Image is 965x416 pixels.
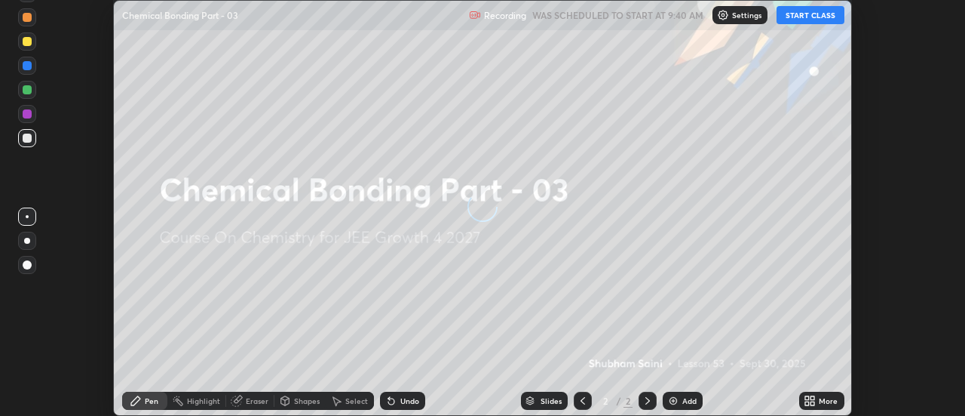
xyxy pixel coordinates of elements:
div: Slides [541,397,562,405]
img: class-settings-icons [717,9,729,21]
p: Recording [484,10,526,21]
div: More [819,397,838,405]
div: Add [682,397,697,405]
h5: WAS SCHEDULED TO START AT 9:40 AM [532,8,703,22]
p: Settings [732,11,761,19]
img: recording.375f2c34.svg [469,9,481,21]
button: START CLASS [777,6,844,24]
div: 2 [598,396,613,405]
div: Shapes [294,397,320,405]
p: Chemical Bonding Part - 03 [122,9,238,21]
div: Highlight [187,397,220,405]
div: Select [345,397,368,405]
div: / [616,396,620,405]
div: Eraser [246,397,268,405]
div: Pen [145,397,158,405]
img: add-slide-button [667,395,679,407]
div: 2 [623,394,633,408]
div: Undo [400,397,419,405]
